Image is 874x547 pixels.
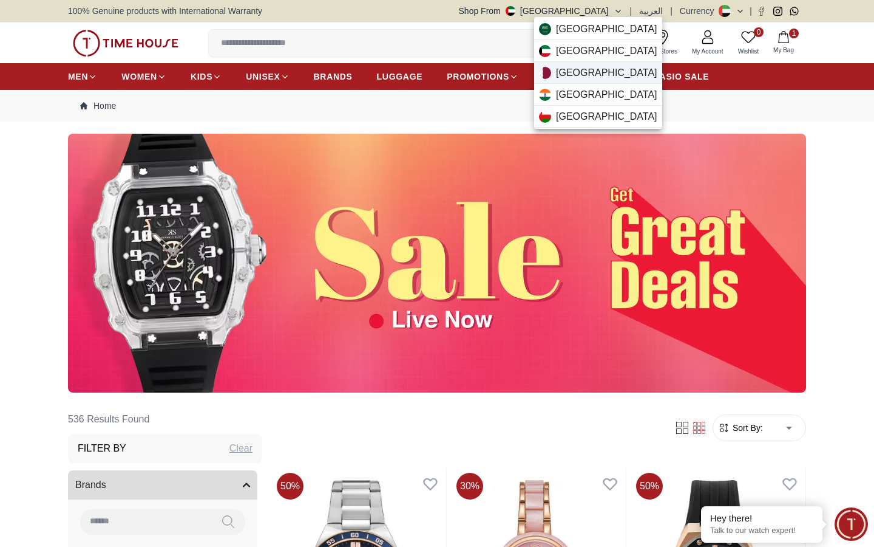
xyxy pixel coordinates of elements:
[710,526,813,536] p: Talk to our watch expert!
[539,23,551,35] img: Saudi Arabia
[556,109,657,124] span: [GEOGRAPHIC_DATA]
[556,22,657,36] span: [GEOGRAPHIC_DATA]
[835,507,868,541] div: Chat Widget
[539,111,551,123] img: Oman
[539,67,551,79] img: Qatar
[539,45,551,57] img: Kuwait
[556,66,657,80] span: [GEOGRAPHIC_DATA]
[710,512,813,525] div: Hey there!
[556,88,657,102] span: [GEOGRAPHIC_DATA]
[556,44,657,58] span: [GEOGRAPHIC_DATA]
[539,89,551,101] img: India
